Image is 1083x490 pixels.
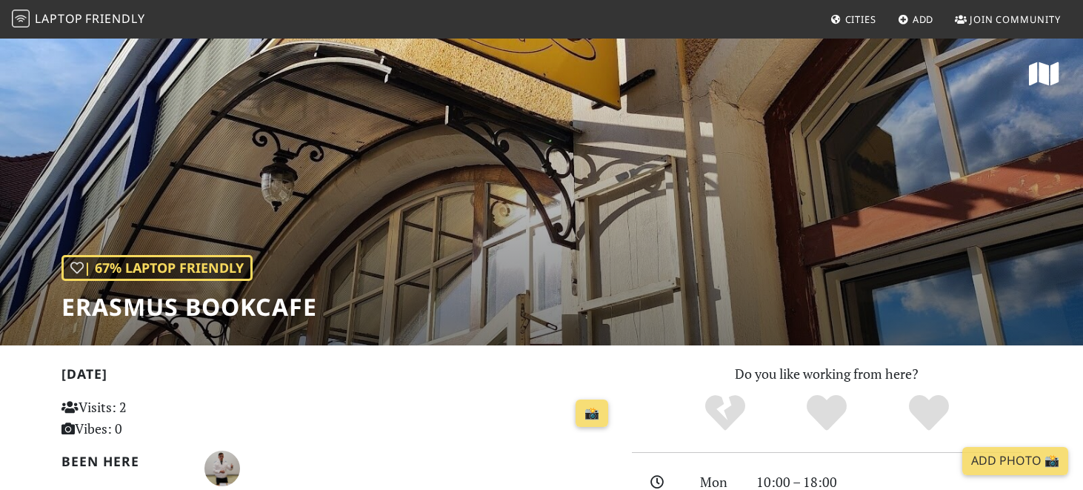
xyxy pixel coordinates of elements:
[824,6,882,33] a: Cities
[204,458,240,476] span: costin peiu
[61,397,234,440] p: Visits: 2 Vibes: 0
[970,13,1061,26] span: Join Community
[892,6,940,33] a: Add
[204,451,240,486] img: 5132-costin.jpg
[61,366,614,388] h2: [DATE]
[962,447,1068,475] a: Add Photo 📸
[674,393,776,434] div: No
[632,363,1022,385] p: Do you like working from here?
[61,293,317,321] h1: Erasmus Bookcafe
[12,10,30,27] img: LaptopFriendly
[61,454,187,469] h2: Been here
[85,10,144,27] span: Friendly
[949,6,1067,33] a: Join Community
[35,10,83,27] span: Laptop
[576,400,608,428] a: 📸
[61,255,253,281] div: | 67% Laptop Friendly
[12,7,145,33] a: LaptopFriendly LaptopFriendly
[913,13,934,26] span: Add
[776,393,878,434] div: Yes
[878,393,980,434] div: Definitely!
[845,13,876,26] span: Cities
